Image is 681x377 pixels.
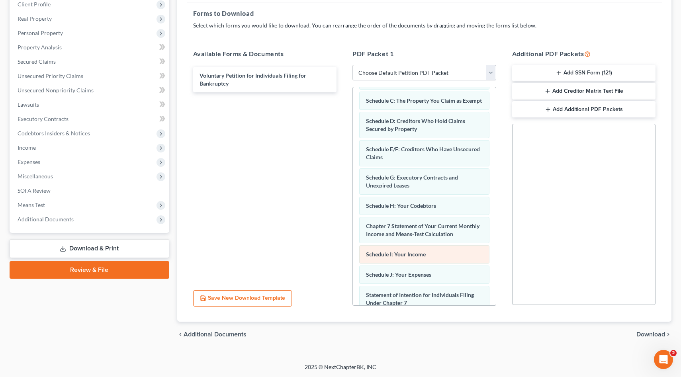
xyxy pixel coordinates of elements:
[18,87,94,94] span: Unsecured Nonpriority Claims
[18,101,39,108] span: Lawsuits
[177,331,184,338] i: chevron_left
[366,117,465,132] span: Schedule D: Creditors Who Hold Claims Secured by Property
[18,58,56,65] span: Secured Claims
[11,83,169,98] a: Unsecured Nonpriority Claims
[11,112,169,126] a: Executory Contracts
[193,290,292,307] button: Save New Download Template
[18,29,63,36] span: Personal Property
[184,331,247,338] span: Additional Documents
[18,173,53,180] span: Miscellaneous
[512,83,656,100] button: Add Creditor Matrix Text File
[366,271,431,278] span: Schedule J: Your Expenses
[10,261,169,279] a: Review & File
[512,49,656,59] h5: Additional PDF Packets
[193,21,656,29] p: Select which forms you would like to download. You can rearrange the order of the documents by dr...
[366,174,458,189] span: Schedule G: Executory Contracts and Unexpired Leases
[18,72,83,79] span: Unsecured Priority Claims
[10,239,169,258] a: Download & Print
[512,65,656,82] button: Add SSN Form (121)
[670,350,677,356] span: 2
[193,49,337,59] h5: Available Forms & Documents
[18,187,51,194] span: SOFA Review
[18,216,74,223] span: Additional Documents
[18,130,90,137] span: Codebtors Insiders & Notices
[636,331,671,338] button: Download chevron_right
[193,9,656,18] h5: Forms to Download
[636,331,665,338] span: Download
[654,350,673,369] iframe: Intercom live chat
[18,15,52,22] span: Real Property
[366,291,474,306] span: Statement of Intention for Individuals Filing Under Chapter 7
[11,55,169,69] a: Secured Claims
[352,49,496,59] h5: PDF Packet 1
[11,40,169,55] a: Property Analysis
[18,158,40,165] span: Expenses
[366,251,426,258] span: Schedule I: Your Income
[512,101,656,118] button: Add Additional PDF Packets
[18,144,36,151] span: Income
[665,331,671,338] i: chevron_right
[11,184,169,198] a: SOFA Review
[11,98,169,112] a: Lawsuits
[366,223,479,237] span: Chapter 7 Statement of Your Current Monthly Income and Means-Test Calculation
[18,44,62,51] span: Property Analysis
[200,72,306,87] span: Voluntary Petition for Individuals Filing for Bankruptcy
[18,1,51,8] span: Client Profile
[366,146,480,160] span: Schedule E/F: Creditors Who Have Unsecured Claims
[177,331,247,338] a: chevron_left Additional Documents
[366,202,436,209] span: Schedule H: Your Codebtors
[18,115,68,122] span: Executory Contracts
[18,201,45,208] span: Means Test
[11,69,169,83] a: Unsecured Priority Claims
[366,97,482,104] span: Schedule C: The Property You Claim as Exempt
